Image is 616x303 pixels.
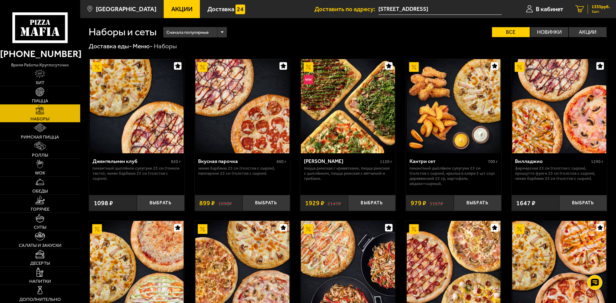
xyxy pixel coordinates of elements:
[378,4,502,15] span: Ленинградская область, Всеволожский район, Мурино, улица Шоссе в Лаврики, 59к2
[207,6,234,12] span: Доставка
[304,75,313,85] img: Новинка
[198,224,207,234] img: Акционный
[31,207,49,212] span: Горячее
[515,158,589,164] div: Вилладжио
[378,4,502,15] input: Ваш адрес доставки
[198,158,275,164] div: Вкусная парочка
[454,195,501,211] button: Выбрать
[304,166,392,181] p: Пицца Римская с креветками, Пицца Римская с цыплёнком, Пицца Римская с ветчиной и грибами.
[492,27,530,37] label: Все
[409,158,486,164] div: Кантри сет
[30,261,50,266] span: Десерты
[592,5,610,9] span: 1335 руб.
[348,195,396,211] button: Выбрать
[34,225,46,230] span: Супы
[409,62,419,72] img: Акционный
[21,135,59,139] span: Римская пицца
[195,59,290,153] a: АкционныйВкусная парочка
[559,195,607,211] button: Выбрать
[96,6,156,12] span: [GEOGRAPHIC_DATA]
[171,6,193,12] span: Акции
[406,59,501,153] a: АкционныйКантри сет
[90,59,184,153] img: Джентельмен клуб
[569,27,607,37] label: Акции
[166,26,209,38] span: Сначала популярные
[198,166,286,176] p: Чикен Барбекю 25 см (толстое с сыром), Пепперони 25 см (толстое с сыром).
[35,171,45,175] span: WOK
[488,159,498,164] span: 700 г
[94,200,113,206] span: 1098 ₽
[380,159,392,164] span: 1120 г
[89,42,132,50] a: Доставка еды-
[512,59,607,153] a: АкционныйВилладжио
[89,27,156,37] h1: Наборы и сеты
[591,159,603,164] span: 1290 г
[515,62,524,72] img: Акционный
[93,158,169,164] div: Джентельмен клуб
[430,200,443,206] s: 1167 ₽
[235,5,245,14] img: 15daf4d41897b9f0e9f617042186c801.svg
[411,200,426,206] span: 979 ₽
[218,200,232,206] s: 1098 ₽
[198,62,207,72] img: Акционный
[276,159,286,164] span: 860 г
[133,42,153,50] a: Меню-
[137,195,185,211] button: Выбрать
[516,200,536,206] span: 1647 ₽
[92,224,102,234] img: Акционный
[36,81,44,85] span: Хит
[32,189,48,193] span: Обеды
[314,6,378,12] span: Доставить по адресу:
[305,200,324,206] span: 1929 ₽
[592,10,610,14] span: 1 шт.
[530,27,568,37] label: Новинки
[407,59,501,153] img: Кантри сет
[200,200,215,206] span: 899 ₽
[32,99,48,103] span: Пицца
[92,62,102,72] img: Акционный
[89,59,184,153] a: АкционныйДжентельмен клуб
[301,59,395,153] img: Мама Миа
[536,6,563,12] span: В кабинет
[29,279,51,284] span: Напитки
[515,224,524,234] img: Акционный
[30,117,49,121] span: Наборы
[300,59,396,153] a: АкционныйНовинкаМама Миа
[19,297,61,302] span: Дополнительно
[409,224,419,234] img: Акционный
[19,243,62,248] span: Салаты и закуски
[93,166,181,181] p: Пикантный цыплёнок сулугуни 25 см (тонкое тесто), Чикен Барбекю 25 см (толстое с сыром).
[171,159,181,164] span: 820 г
[304,62,313,72] img: Акционный
[409,166,498,186] p: Пикантный цыплёнок сулугуни 25 см (толстое с сыром), крылья в кляре 5 шт соус деревенский 25 гр, ...
[195,59,289,153] img: Вкусная парочка
[242,195,290,211] button: Выбрать
[304,158,378,164] div: [PERSON_NAME]
[154,42,177,50] div: Наборы
[32,153,48,158] span: Роллы
[512,59,606,153] img: Вилладжио
[515,166,603,181] p: Фермерская 25 см (толстое с сыром), Прошутто Фунги 25 см (толстое с сыром), Чикен Барбекю 25 см (...
[304,224,313,234] img: Акционный
[328,200,341,206] s: 2147 ₽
